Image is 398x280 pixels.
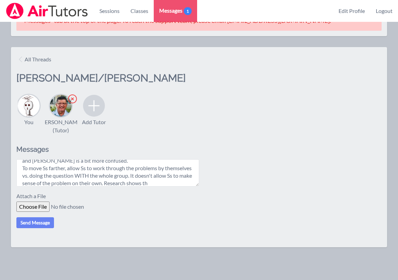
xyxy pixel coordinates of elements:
h2: [PERSON_NAME]/[PERSON_NAME] [16,72,199,93]
img: Joyce Law [18,95,40,117]
button: Send Message [16,217,54,228]
label: Attach a File [16,192,50,202]
div: Add Tutor [82,118,106,126]
img: Jorge Calderon [50,95,72,117]
h2: Messages [16,145,199,154]
div: You [24,118,33,126]
span: All Threads [25,55,51,63]
span: 1 [184,7,192,15]
span: Messages [159,6,192,15]
img: Airtutors Logo [5,3,88,19]
div: [PERSON_NAME] (Tutor) [40,118,82,134]
a: All Threads [16,53,54,66]
textarea: Hi [PERSON_NAME], Thank you for all your do! [PERSON_NAME] (Chewy) LOVES you. I am noticing that ... [16,159,199,187]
